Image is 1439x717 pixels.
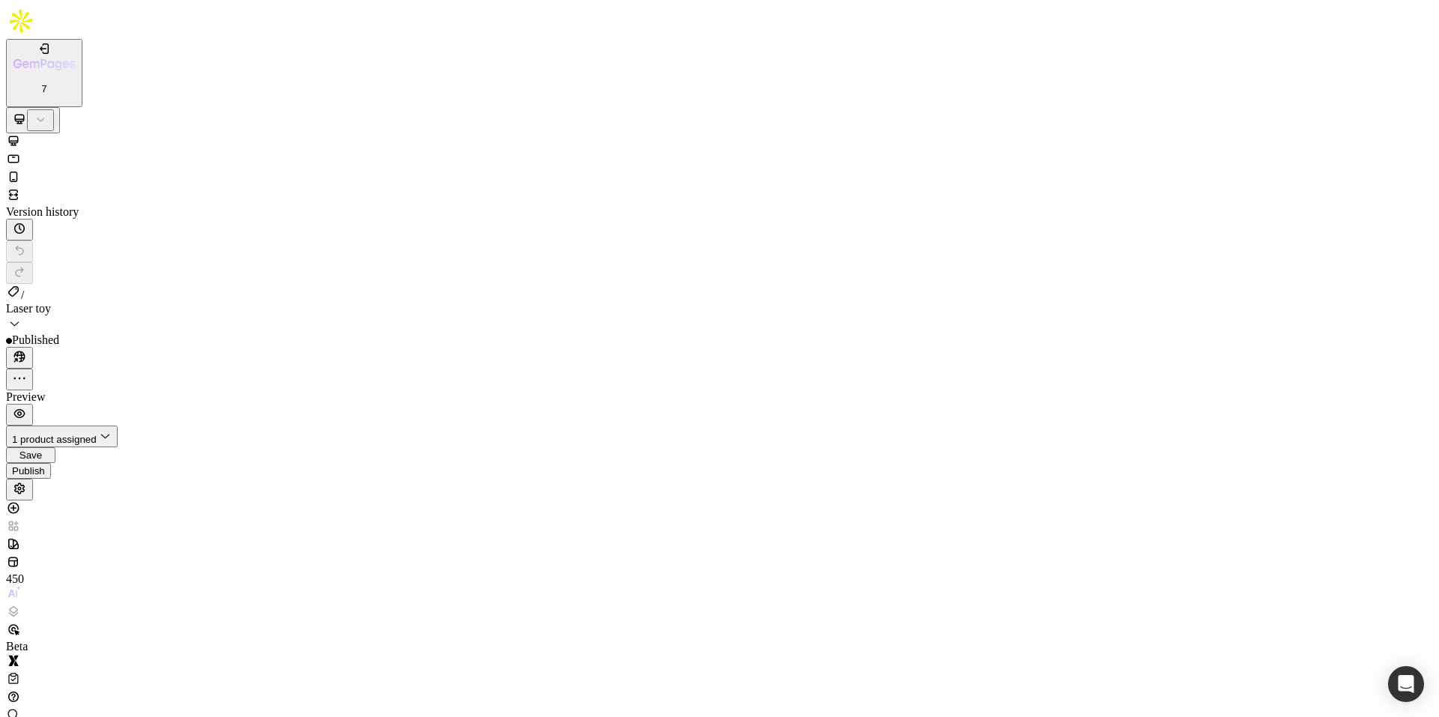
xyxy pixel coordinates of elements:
div: Beta [6,640,36,653]
span: / [21,288,24,301]
div: Undo/Redo [6,240,1433,284]
button: Save [6,447,55,463]
div: Open Intercom Messenger [1388,666,1424,702]
span: Published [12,333,59,346]
div: Version history [6,205,1433,219]
span: Save [19,450,42,461]
img: Apollo.io [6,6,36,36]
span: Laser toy [6,302,51,315]
p: 7 [13,83,75,94]
div: 450 [6,572,36,586]
div: Publish [12,465,45,477]
button: 1 product assigned [6,426,118,447]
div: Preview [6,390,1433,404]
button: 7 [6,39,82,107]
button: Publish [6,463,51,479]
span: 1 product assigned [12,434,97,445]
